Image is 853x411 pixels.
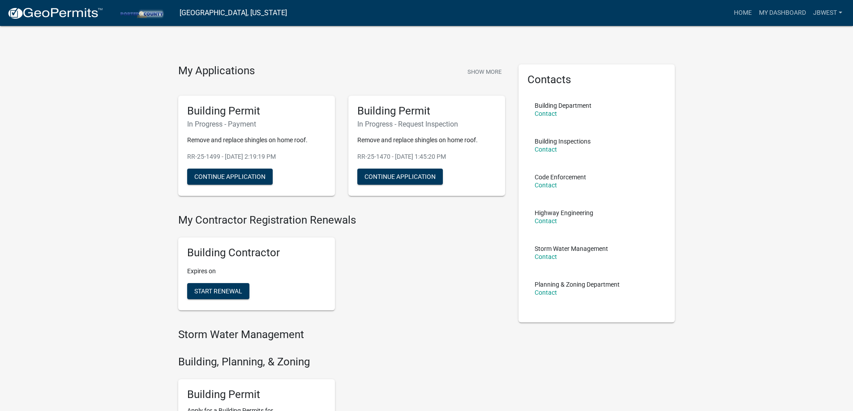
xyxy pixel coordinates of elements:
[357,169,443,185] button: Continue Application
[187,388,326,401] h5: Building Permit
[357,105,496,118] h5: Building Permit
[535,110,557,117] a: Contact
[178,356,505,369] h4: Building, Planning, & Zoning
[178,64,255,78] h4: My Applications
[187,283,249,299] button: Start Renewal
[187,152,326,161] p: RR-25-1499 - [DATE] 2:19:19 PM
[535,217,557,225] a: Contact
[187,169,273,185] button: Continue Application
[535,246,608,252] p: Storm Water Management
[535,146,557,153] a: Contact
[527,73,666,86] h5: Contacts
[357,152,496,161] p: RR-25-1470 - [DATE] 1:45:20 PM
[535,289,557,296] a: Contact
[187,105,326,118] h5: Building Permit
[755,4,810,21] a: My Dashboard
[357,120,496,128] h6: In Progress - Request Inspection
[810,4,846,21] a: jbwest
[357,136,496,145] p: Remove and replace shingles on home roof.
[178,328,505,341] h4: Storm Water Management
[180,5,287,21] a: [GEOGRAPHIC_DATA], [US_STATE]
[535,281,620,288] p: Planning & Zoning Department
[535,210,593,216] p: Highway Engineering
[110,7,172,19] img: Porter County, Indiana
[187,120,326,128] h6: In Progress - Payment
[187,246,326,259] h5: Building Contractor
[535,174,586,180] p: Code Enforcement
[535,182,557,189] a: Contact
[535,138,591,144] p: Building Inspections
[187,267,326,276] p: Expires on
[535,253,557,260] a: Contact
[730,4,755,21] a: Home
[178,214,505,227] h4: My Contractor Registration Renewals
[535,102,592,109] p: Building Department
[187,136,326,145] p: Remove and replace shingles on home roof.
[194,288,242,295] span: Start Renewal
[464,64,505,79] button: Show More
[178,214,505,318] wm-registration-list-section: My Contractor Registration Renewals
